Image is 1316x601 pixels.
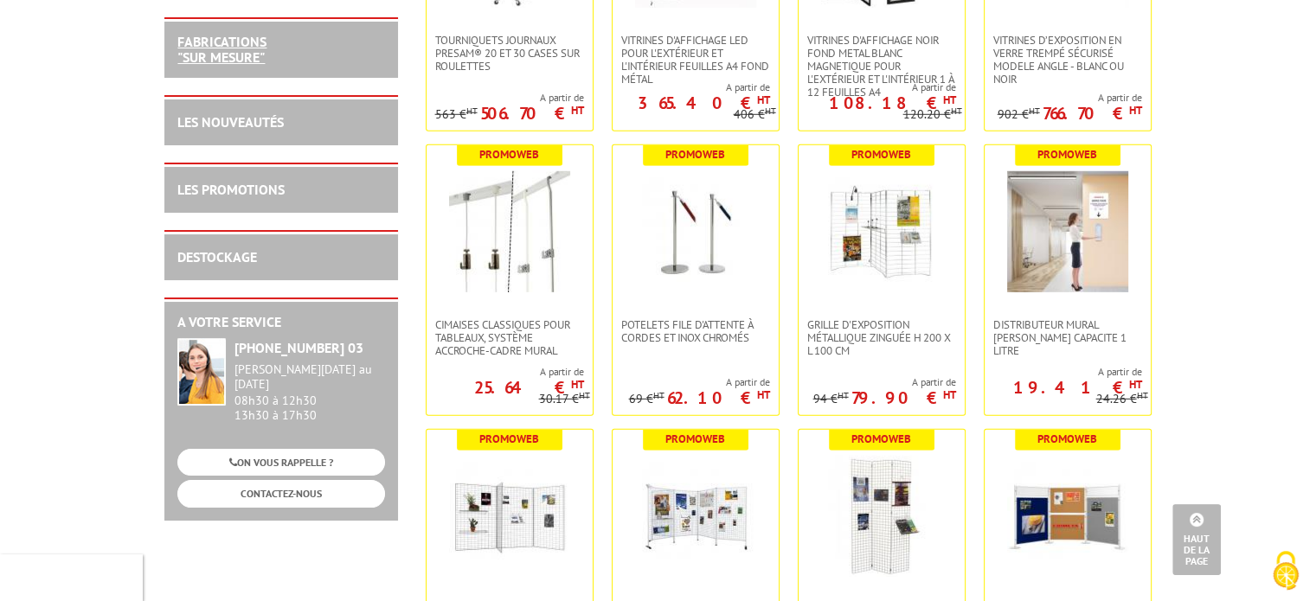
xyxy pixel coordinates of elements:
span: Cimaises CLASSIQUES pour tableaux, système accroche-cadre mural [435,318,584,357]
strong: [PHONE_NUMBER] 03 [234,339,363,356]
a: CONTACTEZ-NOUS [177,480,385,507]
span: Potelets file d'attente à cordes et Inox Chromés [621,318,770,344]
button: Cookies (fenêtre modale) [1255,542,1316,601]
a: Cimaises CLASSIQUES pour tableaux, système accroche-cadre mural [427,318,593,357]
sup: HT [757,387,770,402]
p: 766.70 € [1043,108,1142,118]
span: Tourniquets journaux Presam® 20 et 30 cases sur roulettes [435,34,584,73]
span: DISTRIBUTEUR MURAL [PERSON_NAME] CAPACITE 1 Litre [993,318,1142,357]
span: A partir de [613,80,770,94]
a: FABRICATIONS"Sur Mesure" [177,33,266,66]
img: Cimaises CLASSIQUES pour tableaux, système accroche-cadre mural [449,171,570,292]
sup: HT [1129,377,1142,392]
a: Tourniquets journaux Presam® 20 et 30 cases sur roulettes [427,34,593,73]
a: Vitrines d'affichage LED pour l'extérieur et l'intérieur feuilles A4 fond métal [613,34,779,86]
a: DESTOCKAGE [177,248,257,265]
sup: HT [838,389,849,401]
img: Grille d'exposition métallique blanche H 200 x L 100 cm [635,456,756,577]
sup: HT [943,387,956,402]
p: 24.26 € [1096,393,1148,406]
span: A partir de [985,365,1142,379]
img: widget-service.jpg [177,338,226,406]
sup: HT [1129,103,1142,118]
div: [PERSON_NAME][DATE] au [DATE] [234,362,385,392]
span: A partir de [435,91,584,105]
sup: HT [951,105,962,117]
a: VITRINES D'AFFICHAGE NOIR FOND METAL BLANC MAGNETIQUE POUR L'EXTÉRIEUR ET L'INTÉRIEUR 1 À 12 FEUI... [799,34,965,99]
b: Promoweb [1037,432,1097,446]
sup: HT [579,389,590,401]
img: Panneaux & Grilles modulables - liège, feutrine grise ou bleue, blanc laqué ou gris alu [1007,456,1128,577]
p: 563 € [435,108,478,121]
p: 62.10 € [667,393,770,403]
p: 79.90 € [851,393,956,403]
sup: HT [1137,389,1148,401]
img: Potelets file d'attente à cordes et Inox Chromés [635,171,756,292]
p: 108.18 € [829,98,956,108]
span: A partir de [998,91,1142,105]
a: LES NOUVEAUTÉS [177,113,284,131]
b: Promoweb [1037,147,1097,162]
sup: HT [571,103,584,118]
p: 365.40 € [638,98,770,108]
span: Vitrines d'affichage LED pour l'extérieur et l'intérieur feuilles A4 fond métal [621,34,770,86]
sup: HT [466,105,478,117]
sup: HT [765,105,776,117]
img: Grille d'exposition économique blanche, fixation murale, paravent ou sur pied [821,456,942,577]
sup: HT [757,93,770,107]
a: Grille d'exposition métallique Zinguée H 200 x L 100 cm [799,318,965,357]
p: 902 € [998,108,1040,121]
b: Promoweb [851,147,911,162]
a: Haut de la page [1172,504,1221,575]
p: 506.70 € [480,108,584,118]
span: A partir de [427,365,584,379]
span: Grille d'exposition métallique Zinguée H 200 x L 100 cm [807,318,956,357]
span: A partir de [813,375,956,389]
p: 120.20 € [903,108,962,121]
sup: HT [571,377,584,392]
p: 406 € [734,108,776,121]
span: VITRINES D'AFFICHAGE NOIR FOND METAL BLANC MAGNETIQUE POUR L'EXTÉRIEUR ET L'INTÉRIEUR 1 À 12 FEUI... [807,34,956,99]
p: 19.41 € [1013,382,1142,393]
p: 94 € [813,393,849,406]
p: 25.64 € [474,382,584,393]
span: A partir de [629,375,770,389]
div: 08h30 à 12h30 13h30 à 17h30 [234,362,385,422]
a: LES PROMOTIONS [177,181,285,198]
img: Grilles d'exposition robustes métalliques - gris alu - 3 largeurs 70-100-120 cm [449,456,570,577]
sup: HT [1029,105,1040,117]
a: VITRINES D’EXPOSITION EN VERRE TREMPÉ SÉCURISÉ MODELE ANGLE - BLANC OU NOIR [985,34,1151,86]
a: ON VOUS RAPPELLE ? [177,449,385,476]
a: DISTRIBUTEUR MURAL [PERSON_NAME] CAPACITE 1 Litre [985,318,1151,357]
img: DISTRIBUTEUR MURAL MANUEL GEL CAPACITE 1 Litre [1007,171,1128,292]
p: 69 € [629,393,664,406]
sup: HT [653,389,664,401]
b: Promoweb [665,432,725,446]
span: A partir de [799,80,956,94]
h2: A votre service [177,315,385,330]
b: Promoweb [665,147,725,162]
img: Grille d'exposition métallique Zinguée H 200 x L 100 cm [821,171,942,292]
span: VITRINES D’EXPOSITION EN VERRE TREMPÉ SÉCURISÉ MODELE ANGLE - BLANC OU NOIR [993,34,1142,86]
sup: HT [943,93,956,107]
p: 30.17 € [539,393,590,406]
img: Cookies (fenêtre modale) [1264,549,1307,592]
b: Promoweb [479,147,539,162]
b: Promoweb [479,432,539,446]
b: Promoweb [851,432,911,446]
a: Potelets file d'attente à cordes et Inox Chromés [613,318,779,344]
